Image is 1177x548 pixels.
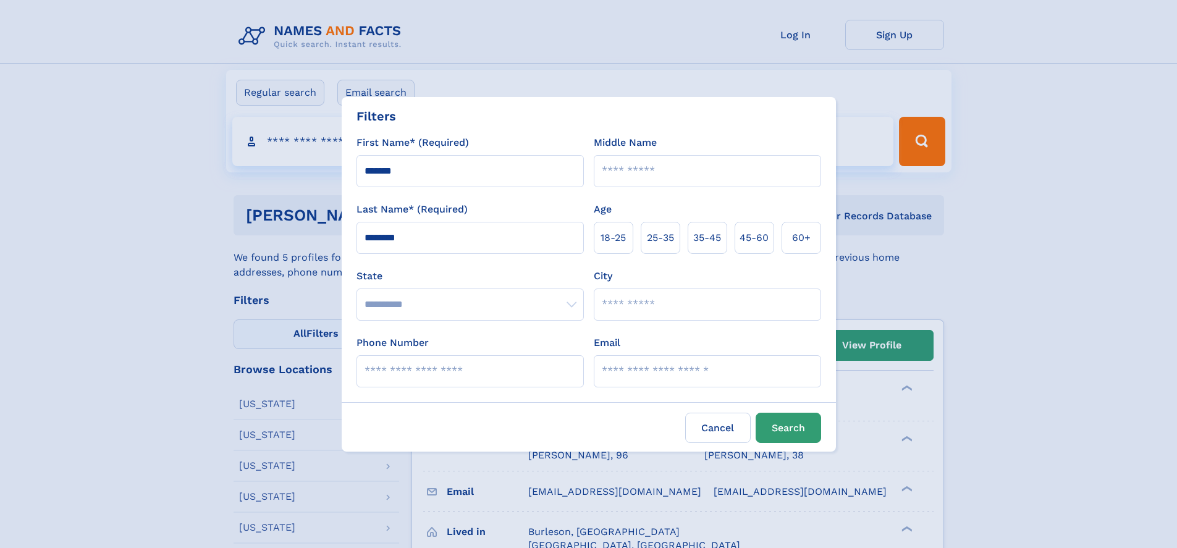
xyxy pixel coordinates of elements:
label: Email [594,335,620,350]
span: 18‑25 [601,230,626,245]
span: 25‑35 [647,230,674,245]
label: State [356,269,584,284]
label: City [594,269,612,284]
span: 45‑60 [740,230,769,245]
label: Age [594,202,612,217]
span: 35‑45 [693,230,721,245]
label: Last Name* (Required) [356,202,468,217]
label: First Name* (Required) [356,135,469,150]
label: Phone Number [356,335,429,350]
label: Middle Name [594,135,657,150]
button: Search [756,413,821,443]
label: Cancel [685,413,751,443]
div: Filters [356,107,396,125]
span: 60+ [792,230,811,245]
